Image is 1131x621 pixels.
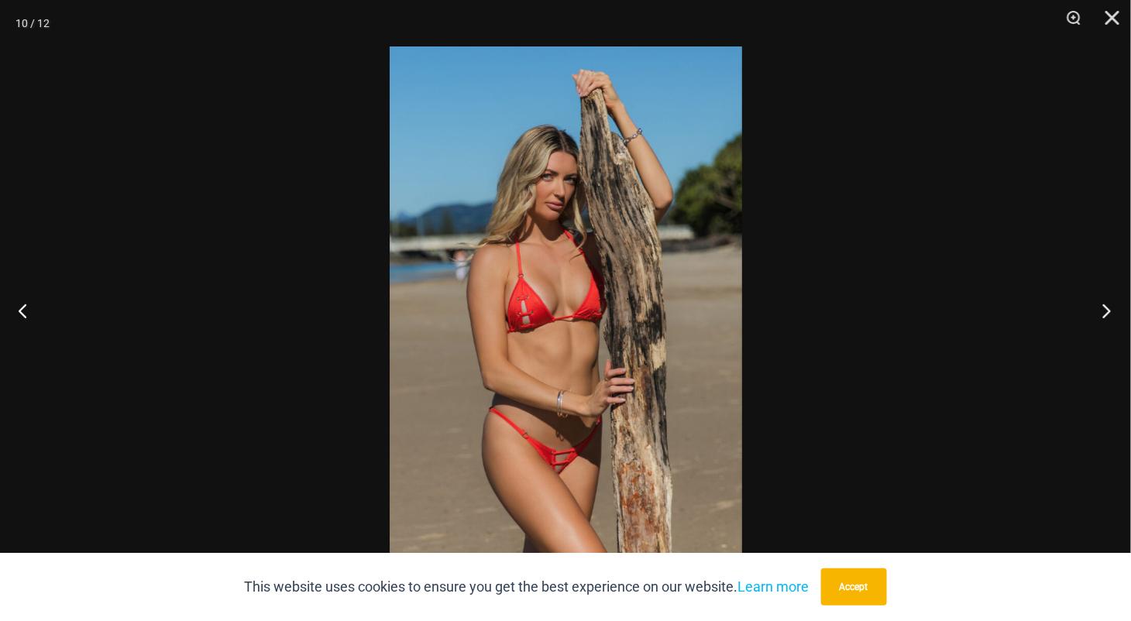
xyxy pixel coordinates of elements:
p: This website uses cookies to ensure you get the best experience on our website. [245,575,810,599]
img: Link Tangello 3070 Tri Top 2031 Cheeky 04 [390,46,742,575]
div: 10 / 12 [15,12,50,35]
a: Learn more [738,578,810,595]
button: Next [1073,272,1131,349]
button: Accept [821,568,887,606]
